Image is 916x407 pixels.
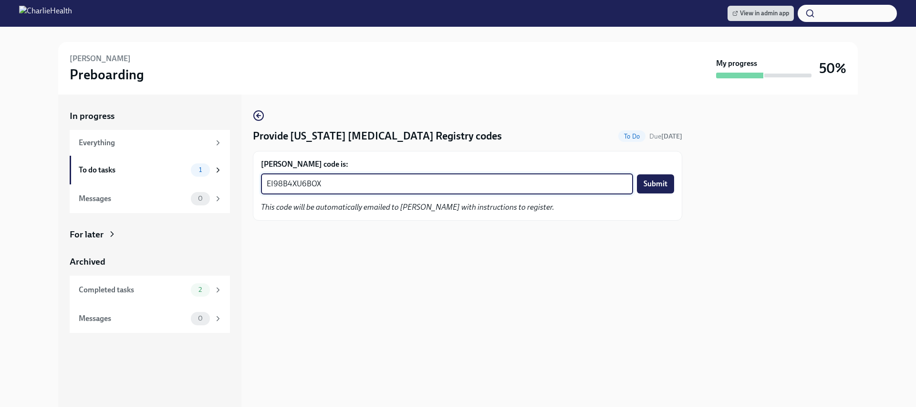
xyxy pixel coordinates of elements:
[70,184,230,213] a: Messages0
[70,66,144,83] h3: Preboarding
[19,6,72,21] img: CharlieHealth
[644,179,667,189] span: Submit
[637,174,674,193] button: Submit
[192,195,208,202] span: 0
[732,9,789,18] span: View in admin app
[70,256,230,268] a: Archived
[649,132,682,140] span: Due
[79,165,187,175] div: To do tasks
[618,133,645,140] span: To Do
[649,132,682,141] span: October 1st, 2025 09:00
[70,54,131,64] h6: [PERSON_NAME]
[193,286,208,293] span: 2
[70,156,230,184] a: To do tasks1
[79,313,187,324] div: Messages
[728,6,794,21] a: View in admin app
[661,132,682,140] strong: [DATE]
[79,285,187,295] div: Completed tasks
[70,110,230,122] a: In progress
[192,315,208,322] span: 0
[70,276,230,304] a: Completed tasks2
[79,138,210,148] div: Everything
[819,60,846,77] h3: 50%
[70,304,230,333] a: Messages0
[253,129,502,143] h4: Provide [US_STATE] [MEDICAL_DATA] Registry codes
[79,193,187,204] div: Messages
[70,228,104,241] div: For later
[261,159,674,170] label: [PERSON_NAME] code is:
[716,58,757,69] strong: My progress
[70,228,230,241] a: For later
[70,130,230,156] a: Everything
[261,203,554,212] em: This code will be automatically emailed to [PERSON_NAME] with instructions to register.
[193,166,208,173] span: 1
[267,178,627,190] textarea: EI98B4XU6BOX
